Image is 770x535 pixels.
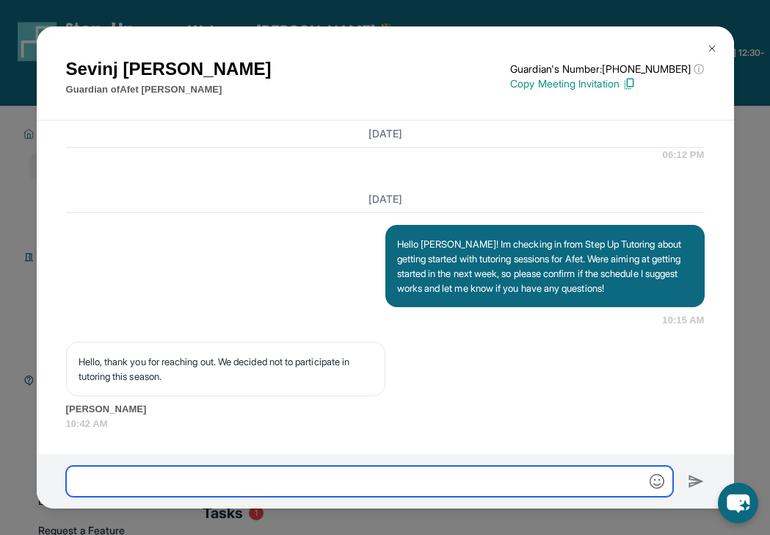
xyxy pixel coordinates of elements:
button: chat-button [718,483,758,523]
img: Send icon [688,473,705,490]
p: Guardian's Number: [PHONE_NUMBER] [510,62,704,76]
h3: [DATE] [66,126,705,141]
h3: [DATE] [66,192,705,207]
span: 10:15 AM [662,313,704,328]
img: Copy Icon [622,77,636,90]
h1: Sevinj [PERSON_NAME] [66,56,272,82]
span: 06:12 PM [663,148,705,162]
p: Hello, thank you for reaching out. We decided not to participate in tutoring this season. [79,354,373,384]
p: Guardian of Afet [PERSON_NAME] [66,82,272,97]
img: Emoji [650,474,664,489]
span: [PERSON_NAME] [66,402,705,417]
p: Copy Meeting Invitation [510,76,704,91]
p: Hello [PERSON_NAME]! Im checking in from Step Up Tutoring about getting started with tutoring ses... [397,237,693,295]
span: 10:42 AM [66,417,705,431]
span: ⓘ [694,62,704,76]
img: Close Icon [706,43,718,54]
